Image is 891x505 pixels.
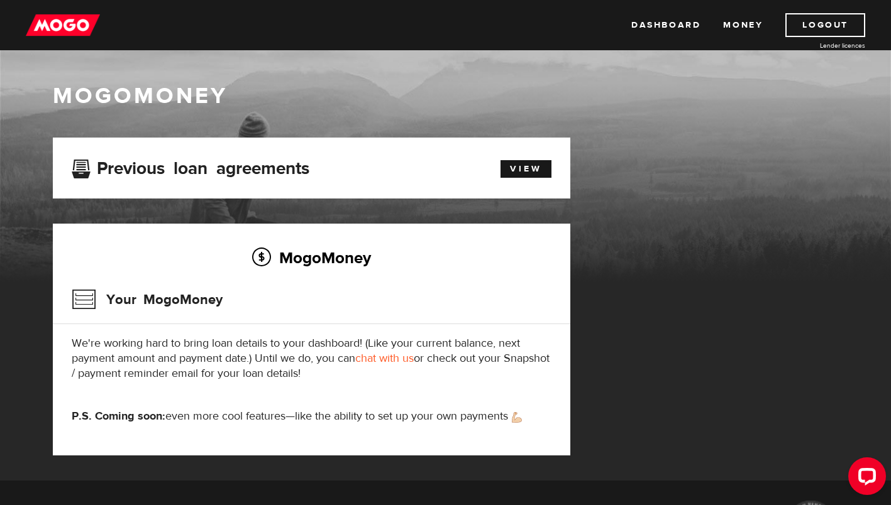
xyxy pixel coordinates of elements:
[26,13,100,37] img: mogo_logo-11ee424be714fa7cbb0f0f49df9e16ec.png
[501,160,551,178] a: View
[72,336,551,381] p: We're working hard to bring loan details to your dashboard! (Like your current balance, next paym...
[72,283,223,316] h3: Your MogoMoney
[771,41,865,50] a: Lender licences
[72,158,309,175] h3: Previous loan agreements
[631,13,700,37] a: Dashboard
[512,412,522,423] img: strong arm emoji
[72,409,551,424] p: even more cool features—like the ability to set up your own payments
[785,13,865,37] a: Logout
[72,409,165,423] strong: P.S. Coming soon:
[355,351,414,366] a: chat with us
[838,452,891,505] iframe: LiveChat chat widget
[53,83,839,109] h1: MogoMoney
[72,244,551,271] h2: MogoMoney
[723,13,763,37] a: Money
